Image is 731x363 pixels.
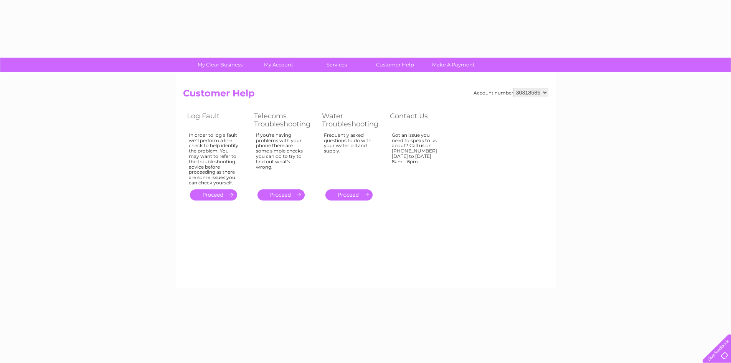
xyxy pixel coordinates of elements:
a: My Account [247,58,310,72]
a: My Clear Business [188,58,252,72]
div: Frequently asked questions to do with your water bill and supply. [324,133,375,182]
a: . [325,189,373,201]
div: Got an issue you need to speak to us about? Call us on [PHONE_NUMBER] [DATE] to [DATE] 8am – 6pm. [392,133,442,182]
div: In order to log a fault we'll perform a line check to help identify the problem. You may want to ... [189,133,239,186]
th: Telecoms Troubleshooting [250,110,318,130]
th: Log Fault [183,110,250,130]
div: Account number [474,88,548,97]
a: Customer Help [363,58,427,72]
h2: Customer Help [183,88,548,103]
th: Contact Us [386,110,453,130]
a: . [257,189,305,201]
a: Services [305,58,368,72]
div: If you're having problems with your phone there are some simple checks you can do to try to find ... [256,133,307,182]
a: Make A Payment [422,58,485,72]
th: Water Troubleshooting [318,110,386,130]
a: . [190,189,237,201]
